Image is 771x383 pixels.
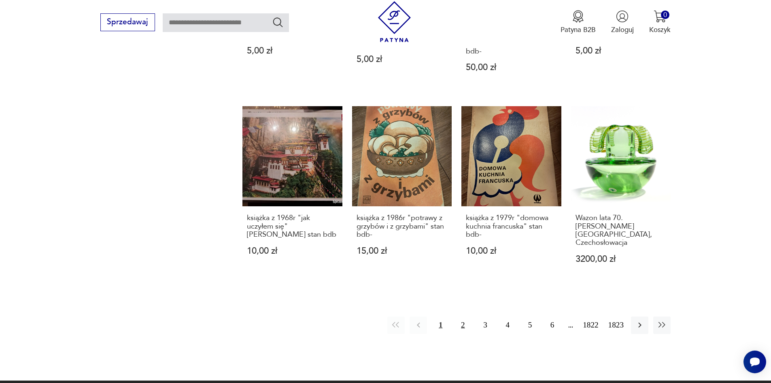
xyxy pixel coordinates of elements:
button: 6 [544,317,561,334]
button: 1 [432,317,449,334]
h3: książka z 1979r "domowa kuchnia francuska" stan bdb- [466,214,557,239]
img: Patyna - sklep z meblami i dekoracjami vintage [374,1,415,42]
button: Patyna B2B [561,10,596,34]
div: 0 [661,11,669,19]
h3: książka z 1968r "jak uczyłem się" [PERSON_NAME] stan bdb [247,214,338,239]
img: Ikonka użytkownika [616,10,629,23]
img: Ikona medalu [572,10,584,23]
button: 0Koszyk [649,10,671,34]
button: 5 [521,317,539,334]
button: 1822 [580,317,601,334]
a: Wazon lata 70. V. Beranek, CzechosłowacjaWazon lata 70. [PERSON_NAME][GEOGRAPHIC_DATA], Czechosło... [571,106,671,282]
p: 5,00 zł [576,47,667,55]
p: 3200,00 zł [576,255,667,263]
a: Ikona medaluPatyna B2B [561,10,596,34]
p: Zaloguj [611,25,634,34]
a: książka z 1986r "potrawy z grzybów i z grzybami" stan bdb-książka z 1986r "potrawy z grzybów i z ... [352,106,452,282]
p: 10,00 zł [247,247,338,255]
button: Zaloguj [611,10,634,34]
button: 4 [499,317,516,334]
button: Szukaj [272,16,284,28]
p: 15,00 zł [357,247,448,255]
button: 1823 [606,317,626,334]
button: Sprzedawaj [100,13,155,31]
h3: Wazon lata 70. [PERSON_NAME][GEOGRAPHIC_DATA], Czechosłowacja [576,214,667,247]
a: książka z 1979r "domowa kuchnia francuska" stan bdb-książka z 1979r "domowa kuchnia francuska" st... [461,106,561,282]
img: Ikona koszyka [654,10,666,23]
a: Sprzedawaj [100,19,155,26]
p: Koszyk [649,25,671,34]
h3: książka z 1986r "potrawy z grzybów i z grzybami" stan bdb- [357,214,448,239]
button: 2 [454,317,472,334]
a: książka z 1968r "jak uczyłem się" Maksym Gorki stan bdbksiążka z 1968r "jak uczyłem się" [PERSON_... [242,106,342,282]
h3: książka z 1980r "kontury śmierci" [DOMAIN_NAME] stan dost [357,22,448,47]
p: 10,00 zł [466,247,557,255]
p: 5,00 zł [357,55,448,64]
iframe: Smartsupp widget button [743,351,766,373]
p: Patyna B2B [561,25,596,34]
p: 50,00 zł [466,63,557,72]
h3: książka z 1971r "aparaty i urządzenia elektryczne" [PERSON_NAME] stan bdb- [466,22,557,56]
button: 3 [476,317,494,334]
p: 5,00 zł [247,47,338,55]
